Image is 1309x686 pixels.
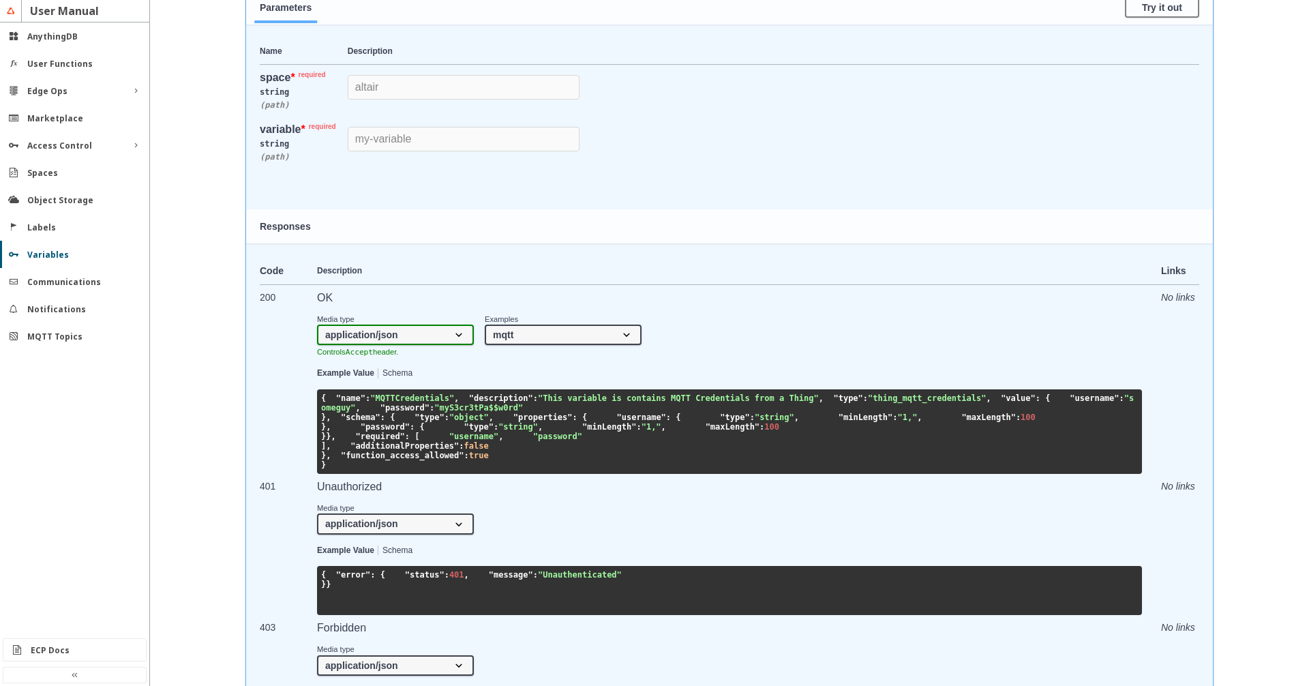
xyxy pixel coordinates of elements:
div: variable [260,123,340,136]
button: Schema [382,546,412,556]
span: , [538,422,543,432]
td: Description [317,257,1142,285]
span: "thing_mqtt_credentials" [868,393,986,403]
span: "name" [336,393,365,403]
span: : [636,422,641,432]
span: "required" [356,432,405,441]
p: OK [317,292,1142,304]
span: "description" [469,393,533,403]
p: Unauthorized [317,481,1142,493]
span: "myS3cr3tPa$$w0rd" [434,403,523,413]
span: : { [573,413,588,422]
span: , [794,413,799,422]
span: : [445,413,449,422]
small: Media type [317,504,474,512]
td: 200 [260,285,317,475]
select: Media Type [317,513,474,534]
span: "schema" [341,413,380,422]
button: Example Value [317,369,374,378]
small: Examples [485,315,642,323]
span: "value" [1001,393,1036,403]
span: , [464,570,469,580]
span: , [454,393,459,403]
button: Example Value [317,546,374,556]
span: "username" [449,432,498,441]
i: No links [1161,622,1195,633]
small: Controls header. [317,348,398,356]
span: "error" [336,570,371,580]
span: "string" [498,422,538,432]
span: "type" [415,413,444,422]
span: 100 [764,422,779,432]
select: Media Type [317,655,474,676]
span: : [533,570,538,580]
span: : [863,393,868,403]
span: , [917,413,922,422]
code: }, }, } }, ], }, } [321,393,1134,470]
small: Media type [317,315,474,323]
span: "Unauthenticated" [538,570,622,580]
span: , [986,393,991,403]
span: : { [410,422,425,432]
span: "object" [449,413,489,422]
span: "password" [380,403,430,413]
input: variable [348,127,580,151]
span: : [459,441,464,451]
span: : [430,403,434,413]
span: : { [380,413,395,422]
i: No links [1161,292,1195,303]
td: Code [260,257,317,285]
span: "type" [720,413,749,422]
span: "maxLength" [706,422,759,432]
span: true [469,451,489,460]
span: "minLength" [582,422,636,432]
span: "maxLength" [961,413,1015,422]
span: , [819,393,824,403]
span: "MQTTCredentials" [370,393,454,403]
span: : [494,422,498,432]
button: Schema [382,369,412,378]
span: "someguy" [321,393,1134,413]
span: , [489,413,494,422]
span: "1," [642,422,661,432]
i: No links [1161,481,1195,492]
span: "This variable is contains MQTT Credentials from a Thing" [538,393,819,403]
span: : [365,393,370,403]
span: : [1016,413,1021,422]
span: { [321,393,326,403]
span: 100 [1021,413,1036,422]
span: : { [370,570,385,580]
div: ( path ) [260,152,348,162]
span: Parameters [260,2,312,13]
span: , [356,403,361,413]
input: space [348,75,580,100]
span: "message" [489,570,533,580]
span: : [445,570,449,580]
span: "username" [1070,393,1119,403]
span: "type" [464,422,494,432]
span: : { [1036,393,1051,403]
span: : [ [405,432,420,441]
span: "minLength" [839,413,892,422]
span: "additionalProperties" [350,441,459,451]
td: Links [1142,257,1199,285]
span: : [750,413,755,422]
span: false [464,441,489,451]
span: "1," [897,413,917,422]
span: "properties" [513,413,573,422]
span: : [1119,393,1124,403]
span: : [464,451,469,460]
small: Media type [317,645,474,653]
span: , [498,432,503,441]
span: : { [666,413,681,422]
span: 401 [449,570,464,580]
span: , [661,422,666,432]
h4: Responses [260,221,1199,232]
th: Description [348,38,1199,65]
span: "status" [405,570,445,580]
span: : [759,422,764,432]
th: Name [260,38,348,65]
span: "type" [833,393,862,403]
span: "password" [533,432,582,441]
span: "username" [617,413,666,422]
